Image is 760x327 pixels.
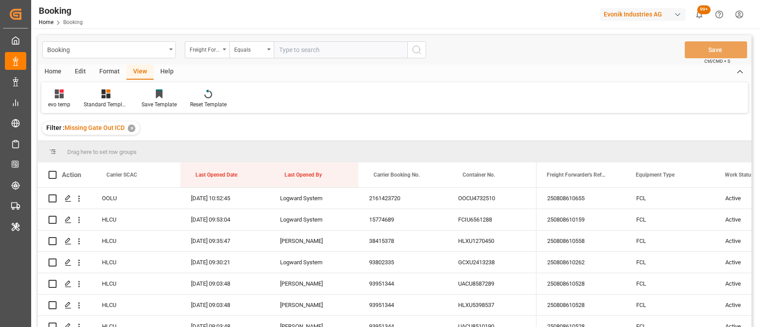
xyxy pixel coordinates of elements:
[42,41,176,58] button: open menu
[93,65,126,80] div: Format
[358,188,447,209] div: 2161423720
[47,44,166,55] div: Booking
[269,295,358,315] div: [PERSON_NAME]
[626,209,715,230] div: FCL
[65,124,125,131] span: Missing Gate Out ICD
[91,209,180,230] div: HLCU
[600,6,689,23] button: Evonik Industries AG
[536,230,626,251] div: 250808610558
[48,101,70,109] div: evo temp
[709,4,729,24] button: Help Center
[91,295,180,315] div: HLCU
[358,273,447,294] div: 93951344
[626,252,715,273] div: FCL
[67,149,137,155] span: Drag here to set row groups
[180,273,269,294] div: [DATE] 09:03:48
[704,58,730,65] span: Ctrl/CMD + S
[154,65,180,80] div: Help
[626,188,715,209] div: FCL
[180,295,269,315] div: [DATE] 09:03:48
[536,188,626,209] div: 250808610655
[38,295,536,316] div: Press SPACE to select this row.
[447,230,536,251] div: HLXU1270450
[447,188,536,209] div: OOCU4732510
[128,125,135,132] div: ✕
[536,295,626,315] div: 250808610528
[269,252,358,273] div: Logward System
[195,172,237,178] span: Last Opened Date
[269,230,358,251] div: [PERSON_NAME]
[180,188,269,209] div: [DATE] 10:52:45
[126,65,154,80] div: View
[190,101,227,109] div: Reset Template
[447,273,536,294] div: UACU8587289
[463,172,495,178] span: Container No.
[725,172,754,178] span: Work Status
[269,209,358,230] div: Logward System
[547,172,606,178] span: Freight Forwarder's Reference No.
[84,101,128,109] div: Standard Templates
[38,273,536,295] div: Press SPACE to select this row.
[180,209,269,230] div: [DATE] 09:53:04
[284,172,322,178] span: Last Opened By
[626,273,715,294] div: FCL
[229,41,274,58] button: open menu
[180,252,269,273] div: [DATE] 09:30:21
[374,172,420,178] span: Carrier Booking No.
[38,65,68,80] div: Home
[626,230,715,251] div: FCL
[358,209,447,230] div: 15774689
[46,124,65,131] span: Filter :
[447,209,536,230] div: FCIU6561288
[600,8,686,21] div: Evonik Industries AG
[190,44,220,54] div: Freight Forwarder's Reference No.
[106,172,137,178] span: Carrier SCAC
[39,4,83,17] div: Booking
[536,273,626,294] div: 250808610528
[358,252,447,273] div: 93802335
[358,295,447,315] div: 93951344
[274,41,407,58] input: Type to search
[185,41,229,58] button: open menu
[536,209,626,230] div: 250808610159
[142,101,177,109] div: Save Template
[626,295,715,315] div: FCL
[536,252,626,273] div: 250808610262
[62,171,81,179] div: Action
[91,230,180,251] div: HLCU
[689,4,709,24] button: show 100 new notifications
[697,5,711,14] span: 99+
[38,188,536,209] div: Press SPACE to select this row.
[269,273,358,294] div: [PERSON_NAME]
[38,209,536,230] div: Press SPACE to select this row.
[68,65,93,80] div: Edit
[636,172,675,178] span: Equipment Type
[407,41,426,58] button: search button
[447,252,536,273] div: GCXU2413238
[91,273,180,294] div: HLCU
[358,230,447,251] div: 38415378
[685,41,747,58] button: Save
[234,44,264,54] div: Equals
[38,230,536,252] div: Press SPACE to select this row.
[269,188,358,209] div: Logward System
[180,230,269,251] div: [DATE] 09:35:47
[91,188,180,209] div: OOLU
[39,19,53,25] a: Home
[91,252,180,273] div: HLCU
[38,252,536,273] div: Press SPACE to select this row.
[447,295,536,315] div: HLXU5398537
